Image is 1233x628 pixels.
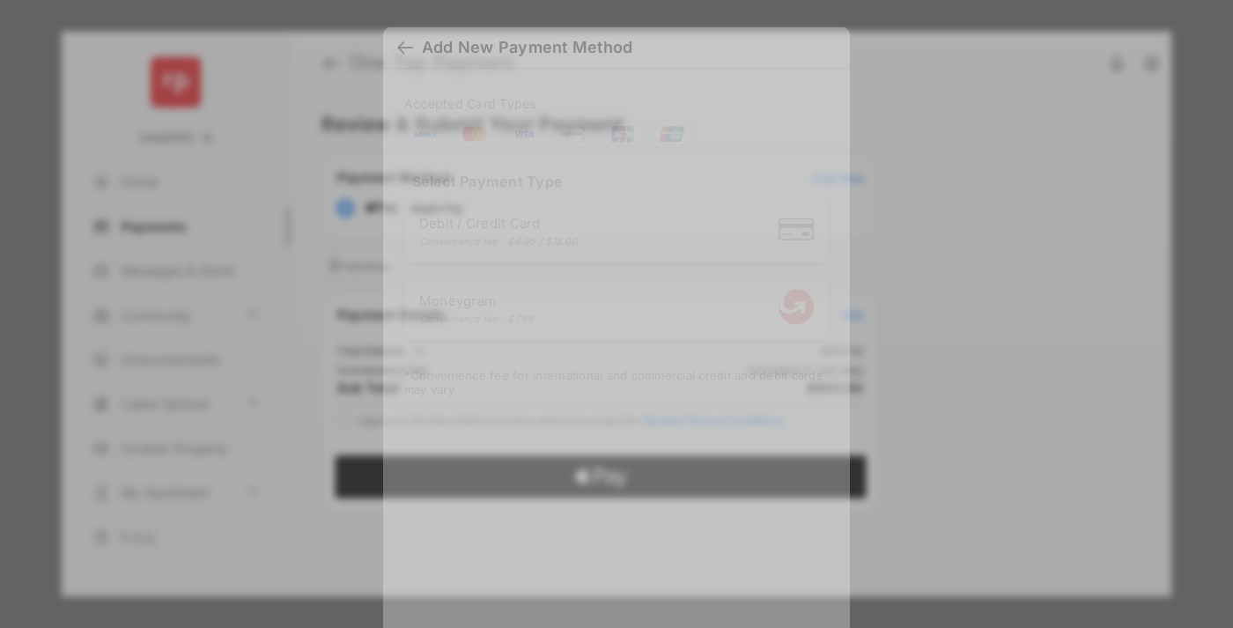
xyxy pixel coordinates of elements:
[419,313,535,325] div: Convenience fee - $7.99
[404,97,543,112] span: Accepted Card Types
[419,215,578,232] span: Debit / Credit Card
[419,292,535,309] span: Moneygram
[419,235,578,248] div: Convenience fee - $4.95 / $15.00
[404,174,829,191] h4: Select Payment Type
[422,38,632,57] div: Add New Payment Method
[404,369,829,401] div: * Convenience fee for international and commercial credit and debit cards may vary.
